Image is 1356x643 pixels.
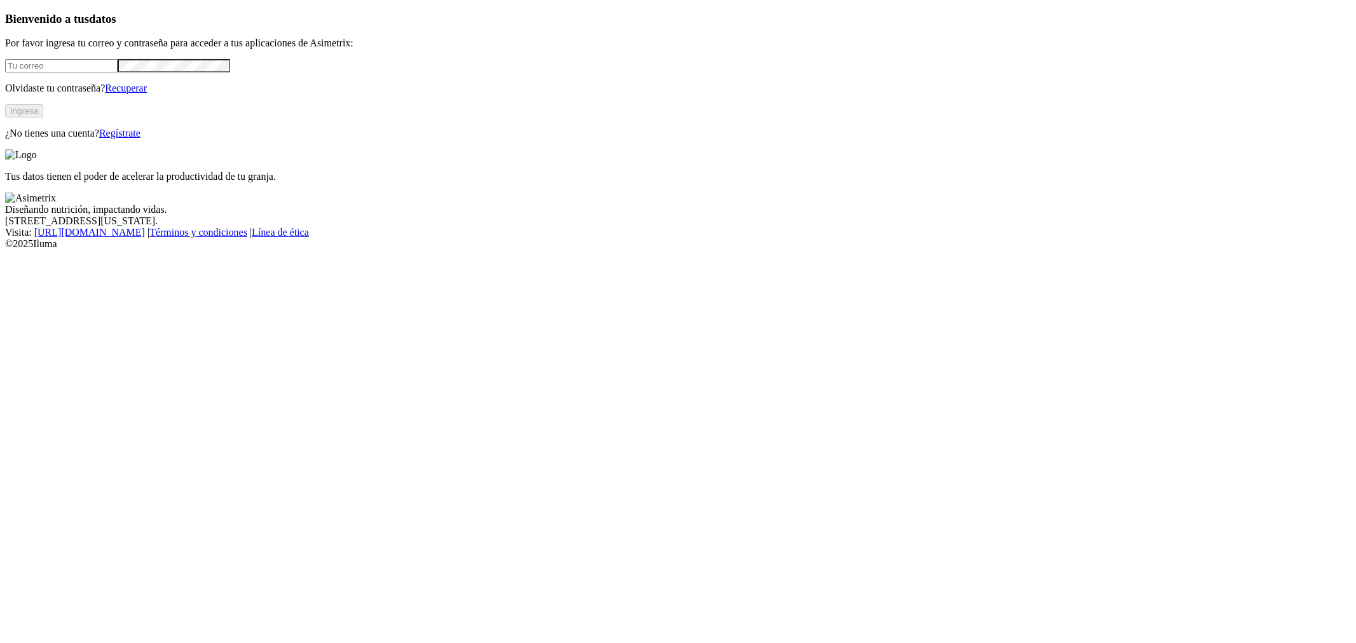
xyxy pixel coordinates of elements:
[5,128,1351,139] p: ¿No tienes una cuenta?
[99,128,140,139] a: Regístrate
[5,37,1351,49] p: Por favor ingresa tu correo y contraseña para acceder a tus aplicaciones de Asimetrix:
[5,59,118,72] input: Tu correo
[5,149,37,161] img: Logo
[5,238,1351,250] div: © 2025 Iluma
[5,227,1351,238] div: Visita : | |
[252,227,309,238] a: Línea de ética
[5,12,1351,26] h3: Bienvenido a tus
[149,227,247,238] a: Términos y condiciones
[5,104,43,118] button: Ingresa
[5,83,1351,94] p: Olvidaste tu contraseña?
[5,215,1351,227] div: [STREET_ADDRESS][US_STATE].
[34,227,145,238] a: [URL][DOMAIN_NAME]
[5,204,1351,215] div: Diseñando nutrición, impactando vidas.
[5,193,56,204] img: Asimetrix
[5,171,1351,182] p: Tus datos tienen el poder de acelerar la productividad de tu granja.
[105,83,147,93] a: Recuperar
[89,12,116,25] span: datos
